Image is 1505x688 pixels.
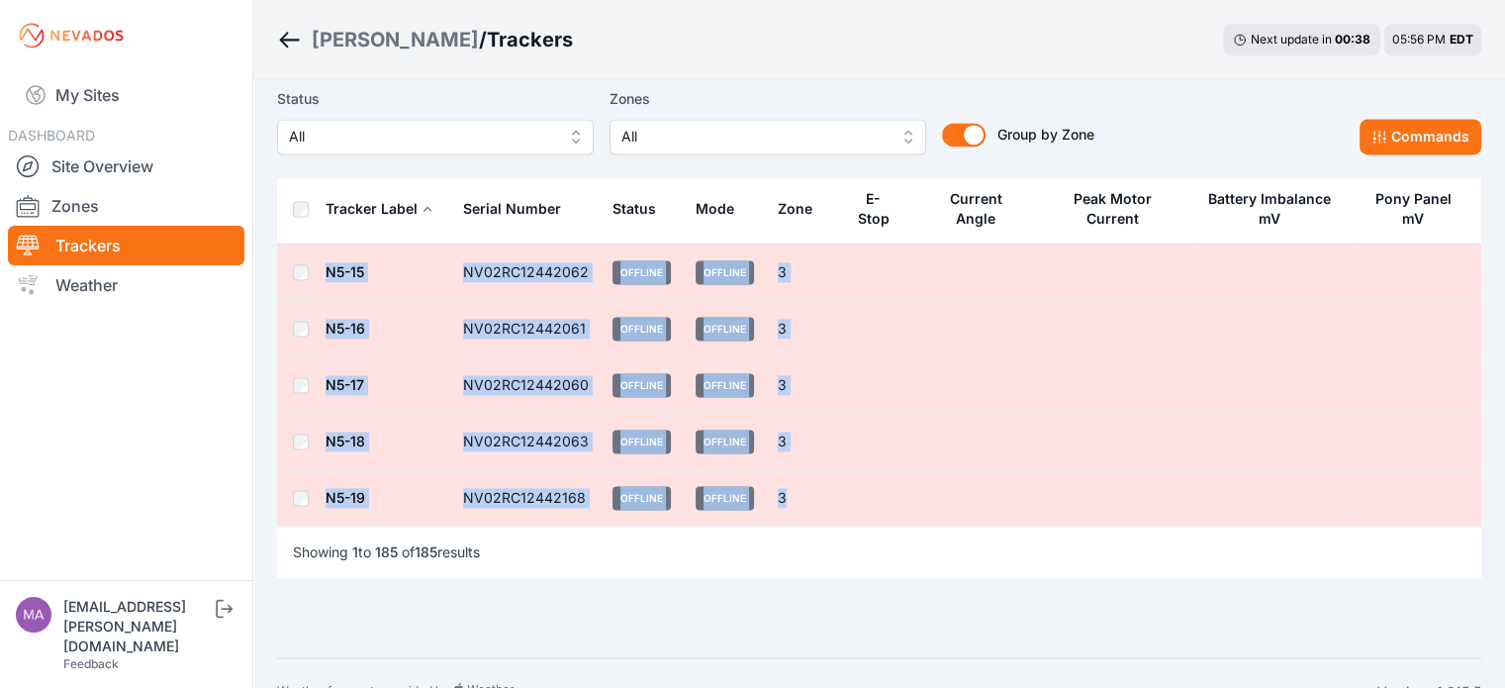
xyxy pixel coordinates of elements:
span: 1 [352,543,358,560]
a: N5-15 [326,263,364,280]
span: Offline [612,317,671,341]
button: Serial Number [463,185,577,233]
span: 185 [415,543,437,560]
a: N5-17 [326,376,364,393]
div: 00 : 38 [1335,32,1370,48]
div: Current Angle [934,189,1018,229]
button: All [610,119,926,154]
span: Offline [612,260,671,284]
a: N5-16 [326,320,365,337]
button: Mode [696,185,750,233]
td: 3 [766,245,840,301]
td: 3 [766,357,840,414]
a: Weather [8,265,244,305]
span: Offline [612,486,671,510]
button: Status [612,185,672,233]
button: Current Angle [934,175,1033,243]
span: Offline [612,373,671,397]
span: Offline [696,260,754,284]
img: matt.hauck@greensparksolar.com [16,597,51,633]
span: / [479,26,487,53]
button: Peak Motor Current [1056,175,1181,243]
button: Commands [1360,119,1481,154]
a: My Sites [8,71,244,119]
span: DASHBOARD [8,127,95,144]
button: Tracker Label [326,185,433,233]
p: Showing to of results [293,542,480,562]
a: [PERSON_NAME] [312,26,479,53]
span: Offline [696,373,754,397]
td: 3 [766,301,840,357]
img: Nevados [16,20,127,51]
a: N5-18 [326,433,365,449]
div: E-Stop [852,189,894,229]
div: Status [612,199,656,219]
td: NV02RC12442168 [451,470,601,527]
div: Pony Panel mV [1370,189,1456,229]
div: Mode [696,199,734,219]
span: All [621,125,887,148]
a: Feedback [63,656,119,671]
div: Serial Number [463,199,561,219]
span: Offline [612,430,671,453]
button: All [277,119,594,154]
a: Zones [8,186,244,226]
div: Zone [778,199,812,219]
span: 185 [375,543,398,560]
td: NV02RC12442063 [451,414,601,470]
button: Pony Panel mV [1370,175,1469,243]
td: 3 [766,470,840,527]
td: NV02RC12442060 [451,357,601,414]
a: N5-19 [326,489,365,506]
h3: Trackers [487,26,573,53]
button: Battery Imbalance mV [1206,175,1348,243]
a: Trackers [8,226,244,265]
span: Offline [696,317,754,341]
label: Zones [610,87,926,111]
span: Offline [696,486,754,510]
td: NV02RC12442061 [451,301,601,357]
div: Tracker Label [326,199,418,219]
span: Next update in [1251,32,1332,47]
span: 05:56 PM [1392,32,1446,47]
span: All [289,125,554,148]
nav: Breadcrumb [277,14,573,65]
span: Offline [696,430,754,453]
td: NV02RC12442062 [451,245,601,301]
span: Group by Zone [997,126,1094,143]
button: Zone [778,185,828,233]
label: Status [277,87,594,111]
span: EDT [1450,32,1473,47]
div: Peak Motor Current [1056,189,1168,229]
div: Battery Imbalance mV [1206,189,1333,229]
a: Site Overview [8,147,244,186]
button: E-Stop [852,175,910,243]
td: 3 [766,414,840,470]
div: [EMAIL_ADDRESS][PERSON_NAME][DOMAIN_NAME] [63,597,212,656]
